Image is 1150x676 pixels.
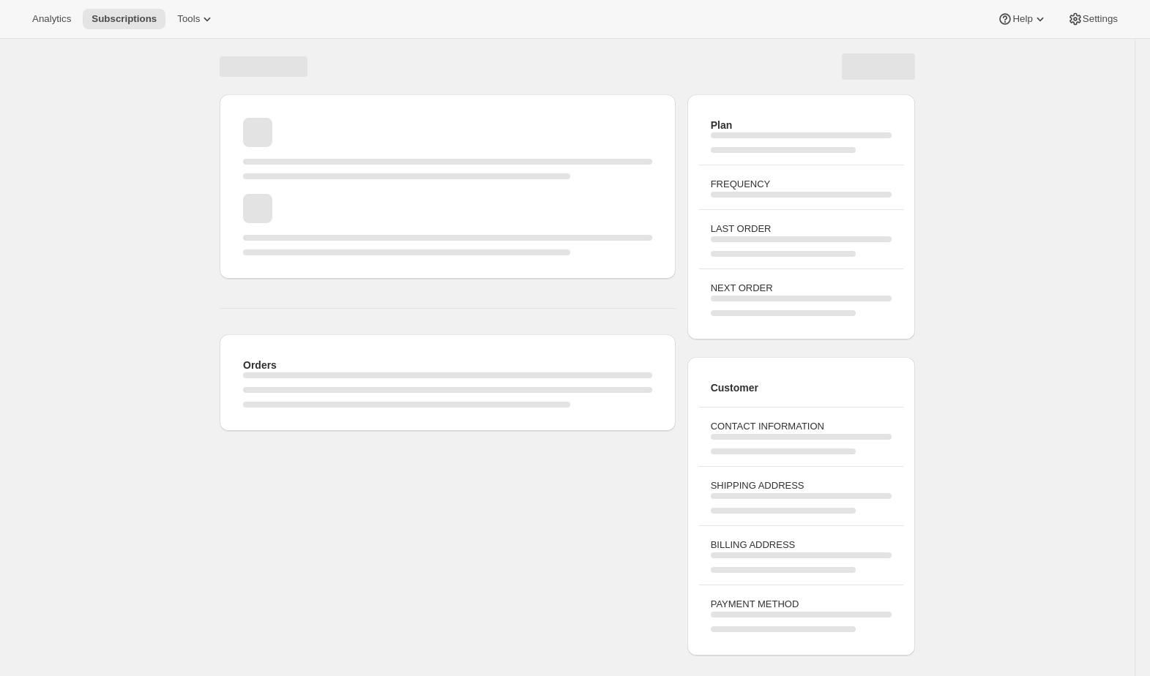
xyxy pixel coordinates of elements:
button: Subscriptions [83,9,165,29]
button: Analytics [23,9,80,29]
span: Help [1012,13,1032,25]
span: Subscriptions [92,13,157,25]
div: Page loading [202,39,933,661]
span: Analytics [32,13,71,25]
h3: SHIPPING ADDRESS [711,478,892,493]
h3: LAST ORDER [711,222,892,236]
h2: Plan [711,118,892,132]
h3: PAYMENT METHOD [711,597,892,612]
h3: FREQUENCY [711,177,892,192]
span: Tools [177,13,200,25]
h3: CONTACT INFORMATION [711,419,892,434]
h3: BILLING ADDRESS [711,538,892,552]
span: Settings [1083,13,1118,25]
button: Tools [168,9,223,29]
h2: Orders [243,358,652,372]
h3: NEXT ORDER [711,281,892,296]
button: Settings [1059,9,1127,29]
button: Help [989,9,1056,29]
h2: Customer [711,380,892,395]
